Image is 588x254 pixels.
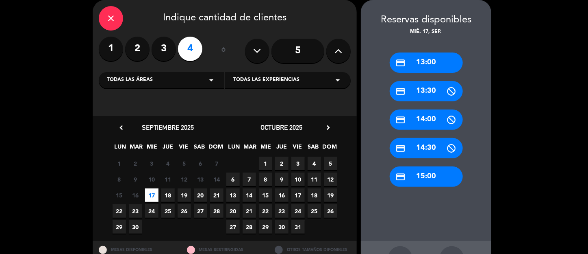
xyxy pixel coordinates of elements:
span: 24 [145,204,158,218]
span: 20 [194,188,207,202]
span: JUE [275,142,289,155]
div: ó [210,37,237,65]
span: DOM [209,142,222,155]
i: arrow_drop_down [333,75,343,85]
div: mié. 17, sep. [361,28,491,36]
span: DOM [323,142,336,155]
span: 18 [308,188,321,202]
div: 13:00 [390,53,463,73]
span: 3 [145,157,158,170]
span: LUN [114,142,127,155]
span: 12 [324,173,337,186]
span: 23 [275,204,289,218]
div: 14:00 [390,109,463,130]
span: 29 [113,220,126,234]
label: 4 [178,37,202,61]
div: 13:30 [390,81,463,101]
span: 25 [308,204,321,218]
i: credit_card [396,143,406,153]
span: 27 [194,204,207,218]
span: MAR [243,142,257,155]
span: 25 [161,204,175,218]
span: MAR [130,142,143,155]
span: 31 [291,220,305,234]
span: 19 [324,188,337,202]
span: 3 [291,157,305,170]
span: JUE [161,142,175,155]
span: 5 [324,157,337,170]
span: 1 [113,157,126,170]
i: credit_card [396,172,406,182]
label: 2 [125,37,150,61]
span: 6 [226,173,240,186]
span: MIE [145,142,159,155]
span: 23 [129,204,142,218]
i: arrow_drop_down [206,75,216,85]
span: 30 [275,220,289,234]
span: 5 [178,157,191,170]
span: 18 [161,188,175,202]
span: 24 [291,204,305,218]
span: 8 [259,173,272,186]
span: septiembre 2025 [142,123,194,131]
div: 15:00 [390,166,463,187]
span: 20 [226,204,240,218]
i: credit_card [396,86,406,96]
span: 22 [113,204,126,218]
span: 11 [308,173,321,186]
span: 30 [129,220,142,234]
span: 10 [291,173,305,186]
span: 7 [210,157,223,170]
span: Todas las experiencias [233,76,299,84]
span: VIE [177,142,191,155]
span: 11 [161,173,175,186]
span: 17 [291,188,305,202]
span: 29 [259,220,272,234]
span: 21 [210,188,223,202]
span: 16 [129,188,142,202]
span: 14 [243,188,256,202]
span: 28 [243,220,256,234]
span: 8 [113,173,126,186]
div: Reservas disponibles [361,12,491,28]
span: VIE [291,142,304,155]
span: 27 [226,220,240,234]
span: 13 [194,173,207,186]
span: 19 [178,188,191,202]
span: 28 [210,204,223,218]
i: chevron_right [324,123,332,132]
span: 15 [113,188,126,202]
span: 26 [324,204,337,218]
span: octubre 2025 [261,123,303,131]
span: 22 [259,204,272,218]
span: 7 [243,173,256,186]
span: 2 [129,157,142,170]
div: 14:30 [390,138,463,158]
span: 10 [145,173,158,186]
label: 1 [99,37,123,61]
i: chevron_left [117,123,126,132]
span: 4 [308,157,321,170]
span: 16 [275,188,289,202]
span: 26 [178,204,191,218]
span: 13 [226,188,240,202]
span: 15 [259,188,272,202]
i: credit_card [396,115,406,125]
span: SAB [193,142,206,155]
span: 17 [145,188,158,202]
span: 2 [275,157,289,170]
i: credit_card [396,58,406,68]
span: MIE [259,142,273,155]
span: 12 [178,173,191,186]
span: 6 [194,157,207,170]
span: Todas las áreas [107,76,153,84]
div: Indique cantidad de clientes [99,6,351,31]
span: 9 [129,173,142,186]
span: 9 [275,173,289,186]
span: LUN [228,142,241,155]
span: SAB [307,142,320,155]
span: 21 [243,204,256,218]
span: 14 [210,173,223,186]
label: 3 [152,37,176,61]
i: close [106,13,116,23]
